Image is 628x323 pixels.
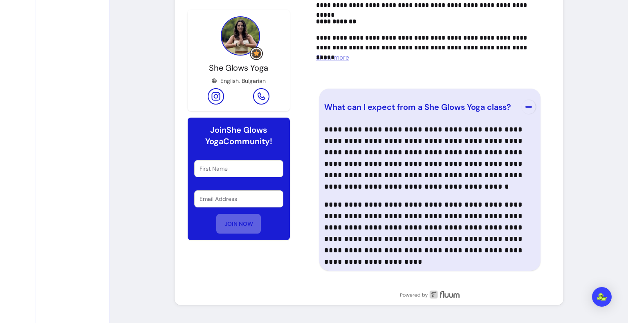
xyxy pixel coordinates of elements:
div: What can I expect from a She Glows Yoga class? [324,120,536,259]
span: She Glows Yoga [209,62,268,73]
input: Email Address [200,195,278,203]
img: Grow [251,49,261,58]
span: What can I expect from a She Glows Yoga class? [324,102,511,112]
button: What can I expect from a She Glows Yoga class? [324,94,536,120]
h6: Join She Glows Yoga Community! [194,124,283,147]
div: English, Bulgarian [211,77,266,85]
input: First Name [200,165,278,173]
div: Open Intercom Messenger [592,287,612,307]
img: powered by Fluum [316,290,544,298]
img: Provider image [221,16,260,56]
